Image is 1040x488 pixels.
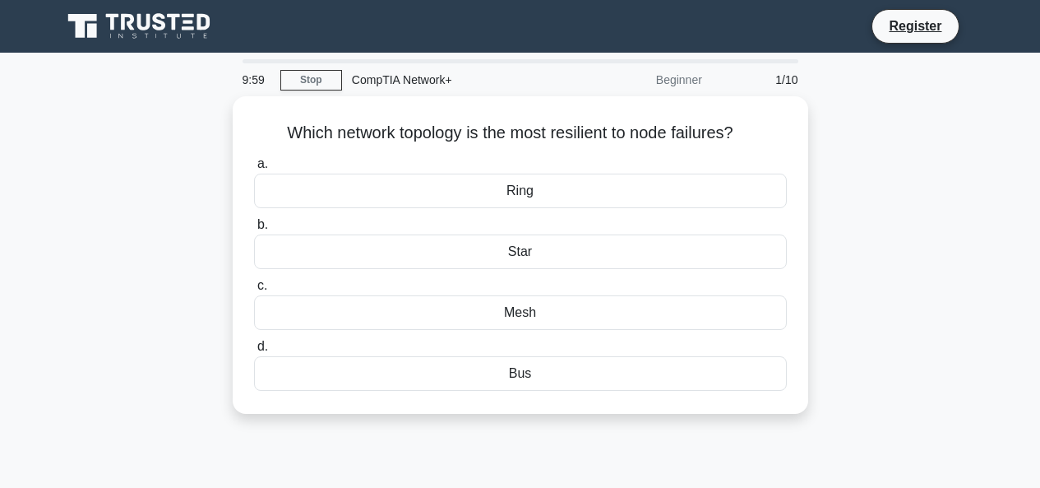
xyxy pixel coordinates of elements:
div: Ring [254,174,787,208]
span: a. [257,156,268,170]
div: 9:59 [233,63,280,96]
div: Beginner [568,63,712,96]
span: c. [257,278,267,292]
span: d. [257,339,268,353]
div: Mesh [254,295,787,330]
a: Stop [280,70,342,91]
h5: Which network topology is the most resilient to node failures? [252,123,788,144]
div: CompTIA Network+ [342,63,568,96]
span: b. [257,217,268,231]
div: 1/10 [712,63,808,96]
div: Star [254,235,787,269]
a: Register [879,16,951,36]
div: Bus [254,356,787,391]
